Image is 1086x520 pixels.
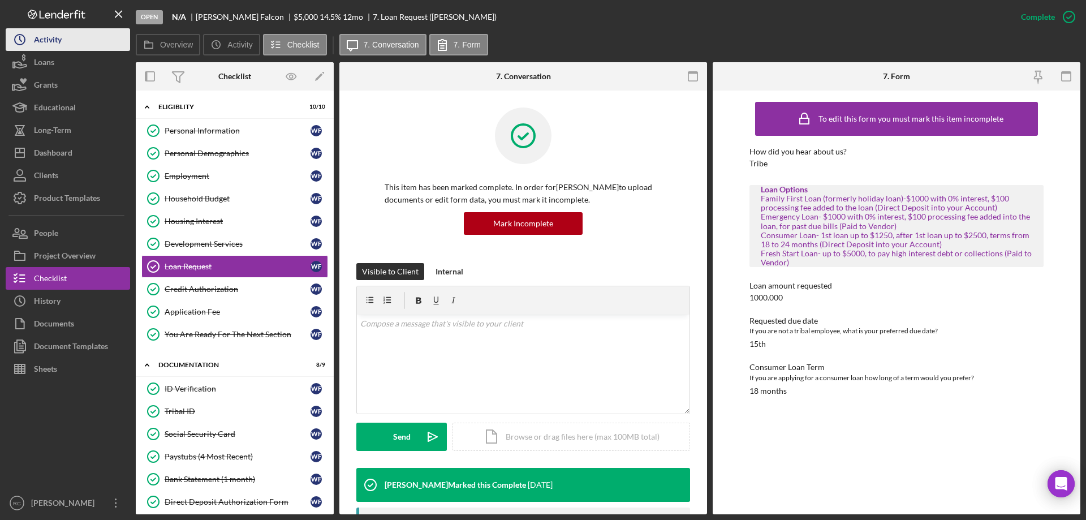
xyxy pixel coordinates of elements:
div: 7. Form [883,72,910,81]
button: Documents [6,312,130,335]
div: Housing Interest [165,217,311,226]
p: This item has been marked complete. In order for [PERSON_NAME] to upload documents or edit form d... [385,181,662,207]
label: Overview [160,40,193,49]
div: Open [136,10,163,24]
div: W F [311,238,322,250]
button: Product Templates [6,187,130,209]
a: Housing InterestWF [141,210,328,233]
div: W F [311,148,322,159]
button: Checklist [6,267,130,290]
div: Checklist [218,72,251,81]
div: Dashboard [34,141,72,167]
div: W F [311,406,322,417]
button: Complete [1010,6,1080,28]
div: W F [311,261,322,272]
button: Activity [6,28,130,51]
div: 10 / 10 [305,104,325,110]
div: Internal [436,263,463,280]
div: Requested due date [749,316,1044,325]
div: Documents [34,312,74,338]
a: Personal DemographicsWF [141,142,328,165]
div: Paystubs (4 Most Recent) [165,452,311,461]
div: Loan Options [761,185,1032,194]
div: Personal Information [165,126,311,135]
div: Activity [34,28,62,54]
div: People [34,222,58,247]
div: 14.5 % [320,12,341,22]
div: 12 mo [343,12,363,22]
div: If you are applying for a consumer loan how long of a term would you prefer? [749,372,1044,384]
a: ID VerificationWF [141,377,328,400]
a: Household BudgetWF [141,187,328,210]
div: Eligiblity [158,104,297,110]
div: Loans [34,51,54,76]
div: Loan Request [165,262,311,271]
div: W F [311,329,322,340]
div: History [34,290,61,315]
div: W F [311,428,322,440]
div: 8 / 9 [305,362,325,368]
a: Grants [6,74,130,96]
button: Loans [6,51,130,74]
button: History [6,290,130,312]
a: Tribal IDWF [141,400,328,423]
div: Long-Term [34,119,71,144]
div: 7. Loan Request ([PERSON_NAME]) [373,12,497,22]
div: 15th [749,339,766,349]
a: Personal InformationWF [141,119,328,142]
button: Send [356,423,447,451]
div: Loan amount requested [749,281,1044,290]
div: Personal Demographics [165,149,311,158]
button: Project Overview [6,244,130,267]
div: Bank Statement (1 month) [165,475,311,484]
div: Application Fee [165,307,311,316]
button: Activity [203,34,260,55]
button: People [6,222,130,244]
button: Checklist [263,34,327,55]
div: W F [311,170,322,182]
a: Dashboard [6,141,130,164]
div: If you are not a tribal employee, what is your preferred due date? [749,325,1044,337]
button: Internal [430,263,469,280]
button: Clients [6,164,130,187]
div: Sheets [34,358,57,383]
div: How did you hear about us? [749,147,1044,156]
div: Consumer Loan Term [749,363,1044,372]
button: Long-Term [6,119,130,141]
div: Complete [1021,6,1055,28]
div: Employment [165,171,311,181]
div: Visible to Client [362,263,419,280]
label: Checklist [287,40,320,49]
div: [PERSON_NAME] Falcon [196,12,294,22]
a: Application FeeWF [141,300,328,323]
button: Sheets [6,358,130,380]
a: Credit AuthorizationWF [141,278,328,300]
time: 2025-09-29 16:52 [528,480,553,489]
div: Social Security Card [165,429,311,439]
label: 7. Form [454,40,481,49]
div: Grants [34,74,58,99]
div: W F [311,383,322,394]
div: [PERSON_NAME] [28,492,102,517]
a: You Are Ready For The Next SectionWF [141,323,328,346]
div: To edit this form you must mark this item incomplete [818,114,1003,123]
button: 7. Conversation [339,34,426,55]
div: You Are Ready For The Next Section [165,330,311,339]
button: Document Templates [6,335,130,358]
div: Open Intercom Messenger [1048,470,1075,497]
button: Educational [6,96,130,119]
a: Social Security CardWF [141,423,328,445]
span: $5,000 [294,12,318,22]
a: Direct Deposit Authorization FormWF [141,491,328,513]
label: 7. Conversation [364,40,419,49]
div: Tribal ID [165,407,311,416]
div: Checklist [34,267,67,293]
button: Overview [136,34,200,55]
div: W F [311,306,322,317]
